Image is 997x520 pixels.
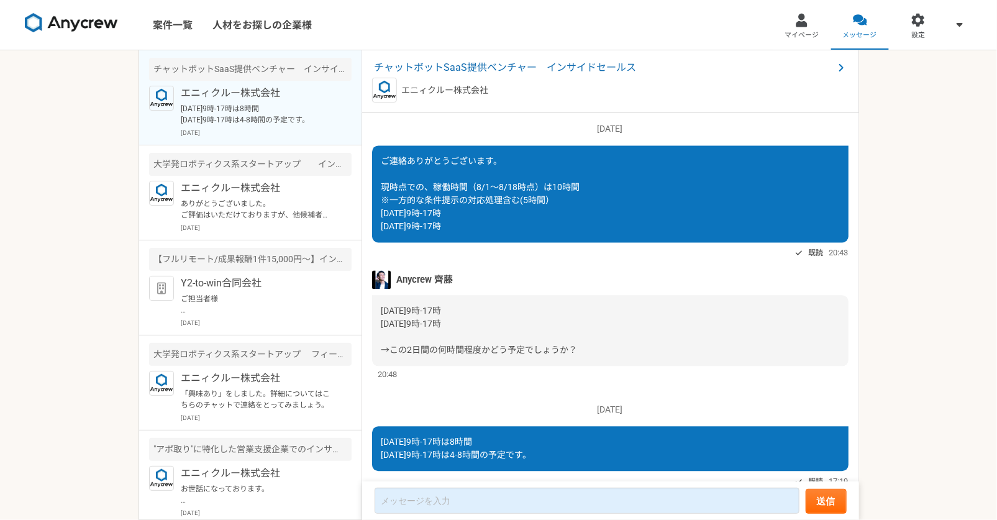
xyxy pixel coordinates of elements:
span: チャットボットSaaS提供ベンチャー インサイドセールス [375,60,834,75]
p: エニィクルー株式会社 [181,181,335,196]
img: default_org_logo-42cde973f59100197ec2c8e796e4974ac8490bb5b08a0eb061ff975e4574aa76.png [149,276,174,301]
p: [DATE] [181,223,352,232]
span: 既読 [808,475,823,490]
img: S__5267474.jpg [372,271,391,290]
div: "アポ取り"に特化した営業支援企業でのインサイドセールス担当募集！ [149,438,352,461]
p: [DATE] [181,508,352,518]
p: ありがとうございました。 ご評価はいただけておりますが、他候補者の選考がございますので、来週の回答になるかと思います。 [181,198,335,221]
p: [DATE] [372,123,849,136]
p: Y2-to-win合同会社 [181,276,335,291]
img: logo_text_blue_01.png [372,78,397,103]
img: logo_text_blue_01.png [149,466,174,491]
img: logo_text_blue_01.png [149,86,174,111]
img: logo_text_blue_01.png [149,371,174,396]
p: 「興味あり」をしました。詳細についてはこちらのチャットで連絡をとってみましょう。 [181,388,335,411]
span: ご連絡ありがとうございます。 現時点での、稼働時間（8/1〜8/18時点）は10時間 ※一方的な条件提示の対応処理含む(5時間） [DATE]9時-17時 [DATE]9時-17時 [381,157,580,232]
div: 大学発ロボティクス系スタートアップ インサイドセールス [149,153,352,176]
span: マイページ [785,30,819,40]
p: エニィクルー株式会社 [181,466,335,481]
span: 20:48 [378,369,397,381]
span: 20:43 [829,247,849,259]
p: エニィクルー株式会社 [181,86,335,101]
p: [DATE] [372,404,849,417]
p: ご担当者様 はじめまして。[PERSON_NAME]と申します。 法人企業様へのアポイント獲得を得意としており、これまでさまざまな業種の企業様をサポートしてまいりました。 もし、貴社でも営業活動... [181,293,335,316]
img: 8DqYSo04kwAAAAASUVORK5CYII= [25,13,118,33]
img: logo_text_blue_01.png [149,181,174,206]
span: メッセージ [843,30,877,40]
p: [DATE] [181,128,352,137]
span: 17:19 [829,476,849,488]
div: 【フルリモート/成果報酬1件15,000円〜】インサイドセールス [149,248,352,271]
span: 設定 [911,30,925,40]
p: お世話になっております。 承知しました。 4月以降の再開のご連絡を待たせていただきます。 [181,483,335,506]
span: [DATE]9時-17時は8時間 [DATE]9時-17時は4-8時間の予定です。 [381,437,532,460]
p: エニィクルー株式会社 [402,84,489,97]
p: [DATE]9時-17時は8時間 [DATE]9時-17時は4-8時間の予定です。 [181,103,335,125]
button: 送信 [806,489,847,514]
p: [DATE] [181,413,352,422]
span: [DATE]9時-17時 [DATE]9時-17時 →この2日間の何時間程度かどう予定でしょうか？ [381,306,578,355]
span: Anycrew 齊藤 [396,273,453,287]
div: 大学発ロボティクス系スタートアップ フィールドセールス [149,343,352,366]
div: チャットボットSaaS提供ベンチャー インサイドセールス [149,58,352,81]
p: [DATE] [181,318,352,327]
p: エニィクルー株式会社 [181,371,335,386]
span: 既読 [808,246,823,261]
